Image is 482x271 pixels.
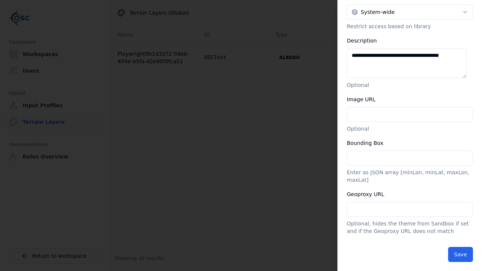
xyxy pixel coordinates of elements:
button: Save [448,247,473,262]
p: Enter as JSON array [minLon, minLat, maxLon, maxLat] [347,169,473,184]
p: Optional, hides the theme from Sandbox if set and if the Geoproxy URL does not match [347,220,473,235]
label: Geoproxy URL [347,191,384,197]
p: Restrict access based on library [347,23,473,30]
p: Optional [347,81,473,89]
label: Bounding Box [347,140,383,146]
label: Image URL [347,96,375,102]
p: Optional [347,125,473,132]
label: Description [347,38,377,44]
